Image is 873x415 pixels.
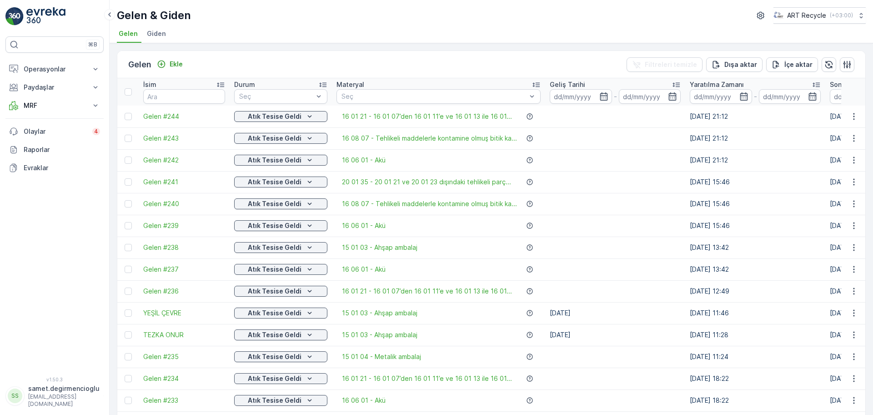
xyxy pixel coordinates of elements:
div: Toggle Row Selected [125,353,132,360]
a: 16 01 21 - 16 01 07’den 16 01 11’e ve 16 01 13 ile 16 01... [342,374,512,383]
p: Raporlar [24,145,100,154]
span: 15 01 04 - Metalik ambalaj [342,352,421,361]
input: dd/mm/yyyy [619,89,681,104]
a: 16 06 01 - Akü [342,156,386,165]
div: Toggle Row Selected [125,178,132,186]
div: Toggle Row Selected [125,375,132,382]
p: İçe aktar [784,60,813,69]
button: İçe aktar [766,57,818,72]
p: İsim [143,80,156,89]
td: [DATE] 11:46 [685,302,825,324]
a: Gelen #240 [143,199,225,208]
p: Atık Tesise Geldi [248,396,301,405]
div: Toggle Row Selected [125,397,132,404]
button: Atık Tesise Geldi [234,198,327,209]
button: Atık Tesise Geldi [234,329,327,340]
button: Operasyonlar [5,60,104,78]
button: Atık Tesise Geldi [234,111,327,122]
p: Atık Tesise Geldi [248,134,301,143]
button: Atık Tesise Geldi [234,220,327,231]
td: [DATE] 21:12 [685,106,825,127]
span: Gelen #242 [143,156,225,165]
p: ⌘B [88,41,97,48]
div: Toggle Row Selected [125,135,132,142]
p: Atık Tesise Geldi [248,287,301,296]
td: [DATE] 13:42 [685,258,825,280]
p: Atık Tesise Geldi [248,265,301,274]
a: 15 01 03 - Ahşap ambalaj [342,330,417,339]
p: [EMAIL_ADDRESS][DOMAIN_NAME] [28,393,100,408]
button: ART Recycle(+03:00) [773,7,866,24]
input: dd/mm/yyyy [690,89,752,104]
div: Toggle Row Selected [125,200,132,207]
p: Atık Tesise Geldi [248,177,301,187]
a: Gelen #241 [143,177,225,187]
button: Atık Tesise Geldi [234,373,327,384]
span: 16 06 01 - Akü [342,396,386,405]
a: YEŞİL ÇEVRE [143,309,225,318]
button: Atık Tesise Geldi [234,395,327,406]
p: Filtreleri temizle [645,60,697,69]
button: Atık Tesise Geldi [234,351,327,362]
p: samet.degirmencioglu [28,384,100,393]
td: [DATE] [545,302,685,324]
td: [DATE] 15:46 [685,193,825,215]
a: Olaylar4 [5,122,104,141]
a: Gelen #243 [143,134,225,143]
a: 16 01 21 - 16 01 07’den 16 01 11’e ve 16 01 13 ile 16 01... [342,112,512,121]
img: logo [5,7,24,25]
p: Seç [341,92,527,101]
a: Gelen #233 [143,396,225,405]
p: Seç [239,92,313,101]
a: Gelen #238 [143,243,225,252]
td: [DATE] 21:12 [685,149,825,171]
span: 16 06 01 - Akü [342,265,386,274]
div: Toggle Row Selected [125,222,132,229]
div: Toggle Row Selected [125,266,132,273]
p: ( +03:00 ) [830,12,853,19]
a: Gelen #237 [143,265,225,274]
span: 16 08 07 - Tehlikeli maddelerle kontamine olmuş bitik ka... [342,199,517,208]
div: Toggle Row Selected [125,157,132,164]
div: Toggle Row Selected [125,309,132,317]
p: Olaylar [24,127,87,136]
p: - [614,91,617,102]
p: ART Recycle [787,11,826,20]
p: 4 [94,128,98,135]
span: Gelen #234 [143,374,225,383]
p: Atık Tesise Geldi [248,309,301,318]
p: Durum [234,80,255,89]
a: 16 06 01 - Akü [342,221,386,230]
a: Gelen #236 [143,287,225,296]
a: 16 08 07 - Tehlikeli maddelerle kontamine olmuş bitik ka... [342,134,517,143]
td: [DATE] 15:46 [685,171,825,193]
a: TEZKA ONUR [143,330,225,339]
a: Gelen #244 [143,112,225,121]
button: Atık Tesise Geldi [234,155,327,166]
span: 20 01 35 - 20 01 21 ve 20 01 23 dışındaki tehlikeli parç... [342,177,511,187]
td: [DATE] 11:24 [685,346,825,368]
p: Atık Tesise Geldi [248,156,301,165]
p: Atık Tesise Geldi [248,199,301,208]
span: Giden [147,29,166,38]
div: Toggle Row Selected [125,244,132,251]
div: Toggle Row Selected [125,288,132,295]
span: 15 01 03 - Ahşap ambalaj [342,243,417,252]
p: MRF [24,101,85,110]
a: 16 01 21 - 16 01 07’den 16 01 11’e ve 16 01 13 ile 16 01... [342,287,512,296]
p: Atık Tesise Geldi [248,352,301,361]
button: Atık Tesise Geldi [234,177,327,187]
p: Dışa aktar [724,60,757,69]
